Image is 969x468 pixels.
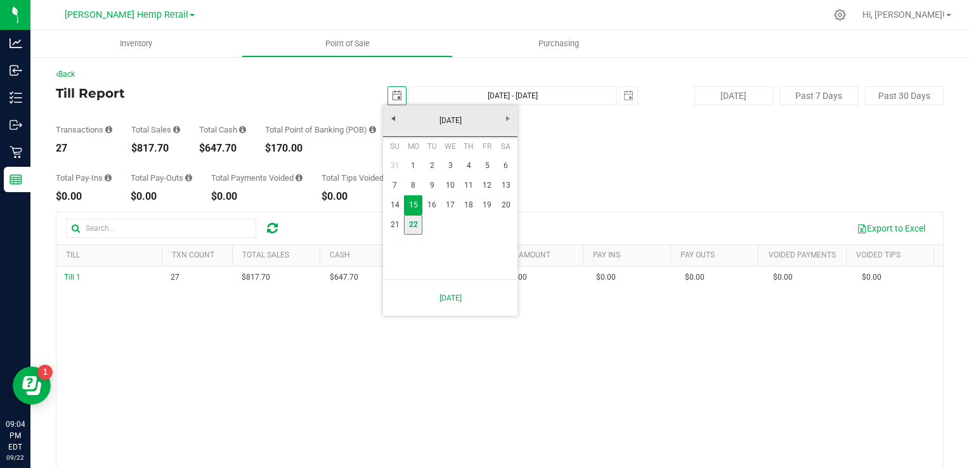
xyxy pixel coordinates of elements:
[382,111,519,131] a: [DATE]
[386,137,404,156] th: Sunday
[173,126,180,134] i: Sum of all successful, non-voided payment transaction amounts (excluding tips and transaction fee...
[422,137,441,156] th: Tuesday
[56,70,75,79] a: Back
[330,250,350,259] a: Cash
[265,143,376,153] div: $170.00
[593,250,620,259] a: Pay Ins
[769,250,836,259] a: Voided Payments
[369,126,376,134] i: Sum of the successful, non-voided point-of-banking payment transaction amounts, both via payment ...
[505,250,550,259] a: Tip Amount
[386,176,404,195] a: 7
[849,218,933,239] button: Export to Excel
[422,176,441,195] a: 9
[265,126,376,134] div: Total Point of Banking (POB)
[865,86,944,105] button: Past 30 Days
[460,156,478,176] a: 4
[779,86,858,105] button: Past 7 Days
[6,419,25,453] p: 09:04 PM EDT
[521,38,596,49] span: Purchasing
[620,87,637,105] span: select
[211,192,302,202] div: $0.00
[386,215,404,235] a: 21
[441,137,460,156] th: Wednesday
[66,250,80,259] a: Till
[404,137,422,156] th: Monday
[10,146,22,159] inline-svg: Retail
[10,91,22,104] inline-svg: Inventory
[56,86,352,100] h4: Till Report
[10,173,22,186] inline-svg: Reports
[37,365,53,380] iframe: Resource center unread badge
[404,156,422,176] a: 1
[56,192,112,202] div: $0.00
[404,195,422,215] a: 15
[404,215,422,235] a: 22
[422,195,441,215] a: 16
[388,87,406,105] span: select
[441,195,460,215] a: 17
[460,137,478,156] th: Thursday
[441,156,460,176] a: 3
[66,219,256,238] input: Search...
[478,176,497,195] a: 12
[56,174,112,182] div: Total Pay-Ins
[185,174,192,182] i: Sum of all cash pay-outs removed from tills within the date range.
[10,64,22,77] inline-svg: Inbound
[460,176,478,195] a: 11
[103,38,169,49] span: Inventory
[105,174,112,182] i: Sum of all cash pay-ins added to tills within the date range.
[694,86,773,105] button: [DATE]
[441,176,460,195] a: 10
[65,10,188,20] span: [PERSON_NAME] Hemp Retail
[105,126,112,134] i: Count of all successful payment transactions, possibly including voids, refunds, and cash-back fr...
[242,271,270,283] span: $817.70
[322,192,393,202] div: $0.00
[404,176,422,195] a: 8
[64,273,81,282] span: Till 1
[383,108,403,128] a: Previous
[330,271,358,283] span: $647.70
[497,195,515,215] a: 20
[773,271,793,283] span: $0.00
[308,38,387,49] span: Point of Sale
[211,174,302,182] div: Total Payments Voided
[56,143,112,153] div: 27
[10,119,22,131] inline-svg: Outbound
[862,10,945,20] span: Hi, [PERSON_NAME]!
[131,192,192,202] div: $0.00
[478,137,497,156] th: Friday
[131,174,192,182] div: Total Pay-Outs
[6,453,25,462] p: 09/22
[386,195,404,215] a: 14
[460,195,478,215] a: 18
[497,176,515,195] a: 13
[478,156,497,176] a: 5
[171,271,179,283] span: 27
[497,137,515,156] th: Saturday
[497,156,515,176] a: 6
[13,367,51,405] iframe: Resource center
[322,174,393,182] div: Total Tips Voided
[131,143,180,153] div: $817.70
[30,30,242,57] a: Inventory
[386,156,404,176] a: 31
[242,250,289,259] a: Total Sales
[680,250,715,259] a: Pay Outs
[832,9,848,21] div: Manage settings
[296,174,302,182] i: Sum of all voided payment transaction amounts (excluding tips and transaction fees) within the da...
[856,250,901,259] a: Voided Tips
[453,30,664,57] a: Purchasing
[404,195,422,215] td: Current focused date is Monday, September 15, 2025
[172,250,214,259] a: TXN Count
[199,143,246,153] div: $647.70
[199,126,246,134] div: Total Cash
[478,195,497,215] a: 19
[56,126,112,134] div: Transactions
[242,30,453,57] a: Point of Sale
[596,271,616,283] span: $0.00
[862,271,881,283] span: $0.00
[422,156,441,176] a: 2
[390,285,511,311] a: [DATE]
[10,37,22,49] inline-svg: Analytics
